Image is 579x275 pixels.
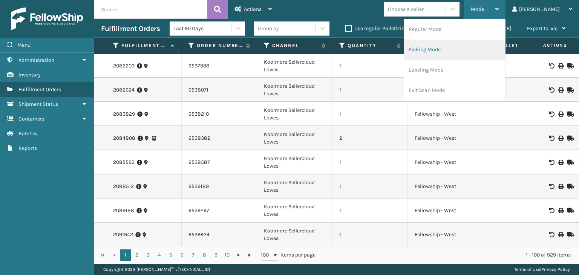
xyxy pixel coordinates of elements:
[182,174,257,199] td: 6539189
[332,78,408,102] td: 1
[558,232,563,237] i: Print BOL
[272,42,318,49] label: Channel
[326,251,571,259] div: 1 - 100 of 929 items
[257,78,332,102] td: Koolmore Sellercloud Lowes
[18,116,44,122] span: Containers
[18,101,58,107] span: Shipment Status
[113,207,134,214] a: 2089188
[348,42,393,49] label: Quantity
[558,63,563,69] i: Print BOL
[332,102,408,126] td: 1
[549,87,554,93] i: Void BOL
[567,232,572,237] i: Mark as Shipped
[199,249,210,261] a: 8
[261,249,316,261] span: items per page
[332,126,408,150] td: 2
[549,184,554,189] i: Void BOL
[567,208,572,213] i: Mark as Shipped
[332,199,408,223] td: 1
[182,199,257,223] td: 6539297
[567,184,572,189] i: Mark as Shipped
[165,249,176,261] a: 5
[176,249,188,261] a: 6
[257,126,332,150] td: Koolmore Sellercloud Lowes
[408,102,483,126] td: Fellowship - West
[244,249,256,261] a: Go to the last page
[408,150,483,174] td: Fellowship - West
[103,264,210,275] p: Copyright 2023 [PERSON_NAME]™ v [TECHNICAL_ID]
[197,42,242,49] label: Order Number
[404,60,505,80] li: Labeling Mode
[332,150,408,174] td: 1
[408,174,483,199] td: Fellowship - West
[558,112,563,117] i: Print BOL
[18,86,61,93] span: Fulfillment Orders
[261,251,272,259] span: 100
[17,42,31,48] span: Menu
[558,136,563,141] i: Print BOL
[113,231,133,238] a: 2091942
[233,249,244,261] a: Go to the next page
[404,19,505,40] li: Regular Mode
[258,24,279,32] div: Group by
[113,62,135,70] a: 2082203
[154,249,165,261] a: 4
[558,184,563,189] i: Print BOL
[247,252,253,258] span: Go to the last page
[182,223,257,247] td: 6539924
[332,223,408,247] td: 1
[567,63,572,69] i: Mark as Shipped
[18,57,54,63] span: Administration
[11,8,83,30] img: logo
[182,78,257,102] td: 6538071
[408,199,483,223] td: Fellowship - West
[18,130,38,137] span: Batches
[332,174,408,199] td: 1
[527,25,558,32] span: Export to .xls
[549,136,554,141] i: Void BOL
[131,249,142,261] a: 2
[18,72,41,78] span: Inventory
[257,150,332,174] td: Koolmore Sellercloud Lowes
[210,249,222,261] a: 9
[549,232,554,237] i: Void BOL
[18,145,37,151] span: Reports
[173,24,232,32] div: Last 90 Days
[142,249,154,261] a: 3
[257,223,332,247] td: Koolmore Sellercloud Lowes
[332,54,408,78] td: 1
[567,136,572,141] i: Mark as Shipped
[558,208,563,213] i: Print BOL
[345,25,422,32] label: Use regular Palletizing mode
[567,160,572,165] i: Mark as Shipped
[408,223,483,247] td: Fellowship - West
[113,110,135,118] a: 2083829
[188,249,199,261] a: 7
[257,102,332,126] td: Koolmore Sellercloud Lowes
[182,150,257,174] td: 6538587
[113,86,135,94] a: 2082624
[222,249,233,261] a: 10
[257,174,332,199] td: Koolmore Sellercloud Lowes
[514,264,570,275] div: |
[244,6,262,12] span: Actions
[567,87,572,93] i: Mark as Shipped
[549,63,554,69] i: Void BOL
[404,80,505,101] li: Exit Scan Mode
[182,126,257,150] td: 6538382
[113,183,134,190] a: 2088512
[549,112,554,117] i: Void BOL
[567,112,572,117] i: Mark as Shipped
[541,267,570,272] a: Privacy Policy
[121,42,167,49] label: Fulfillment Order Id
[404,40,505,60] li: Picking Mode
[549,208,554,213] i: Void BOL
[257,54,332,78] td: Koolmore Sellercloud Lowes
[471,6,484,12] span: Mode
[236,252,242,258] span: Go to the next page
[120,249,131,261] a: 1
[519,39,572,52] span: Actions
[558,160,563,165] i: Print BOL
[182,54,257,78] td: 6537938
[388,5,424,13] div: Choose a seller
